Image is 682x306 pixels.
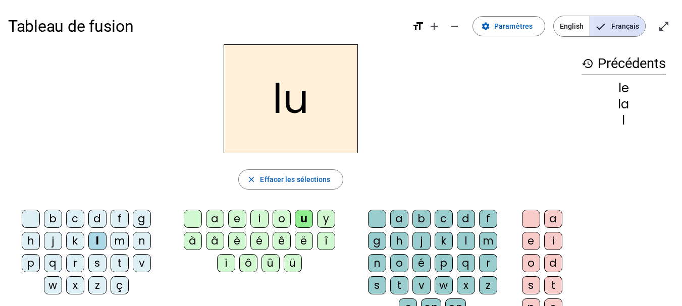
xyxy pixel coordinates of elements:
div: v [412,276,431,294]
div: u [295,210,313,228]
mat-icon: open_in_full [658,20,670,32]
div: z [88,276,107,294]
div: n [368,254,386,272]
div: j [412,232,431,250]
mat-icon: remove [448,20,460,32]
div: l [582,114,666,127]
div: o [390,254,408,272]
mat-icon: add [428,20,440,32]
div: l [88,232,107,250]
div: ï [217,254,235,272]
span: Paramètres [494,20,533,32]
mat-icon: history [582,57,594,70]
div: ç [111,276,129,294]
div: e [228,210,246,228]
div: e [522,232,540,250]
div: z [479,276,497,294]
div: î [317,232,335,250]
button: Diminuer la taille de la police [444,16,464,36]
div: a [206,210,224,228]
div: le [582,82,666,94]
div: c [66,210,84,228]
div: y [317,210,335,228]
div: l [457,232,475,250]
mat-icon: settings [481,22,490,31]
div: â [206,232,224,250]
div: d [88,210,107,228]
div: f [479,210,497,228]
div: p [435,254,453,272]
span: Effacer les sélections [260,173,330,186]
div: a [390,210,408,228]
div: t [544,276,562,294]
div: é [250,232,269,250]
div: d [544,254,562,272]
div: s [88,254,107,272]
div: k [435,232,453,250]
div: r [66,254,84,272]
div: b [412,210,431,228]
div: ê [273,232,291,250]
div: s [522,276,540,294]
span: English [554,16,590,36]
div: v [133,254,151,272]
div: b [44,210,62,228]
div: i [544,232,562,250]
div: g [368,232,386,250]
div: h [22,232,40,250]
div: o [522,254,540,272]
div: f [111,210,129,228]
div: k [66,232,84,250]
button: Paramètres [473,16,545,36]
div: ô [239,254,257,272]
span: Français [590,16,645,36]
div: à [184,232,202,250]
button: Entrer en plein écran [654,16,674,36]
div: g [133,210,151,228]
div: w [44,276,62,294]
div: ü [284,254,302,272]
h1: Tableau de fusion [8,10,404,42]
div: r [479,254,497,272]
div: i [250,210,269,228]
div: x [66,276,84,294]
div: ë [295,232,313,250]
div: s [368,276,386,294]
button: Effacer les sélections [238,169,343,190]
mat-icon: close [247,175,256,184]
div: o [273,210,291,228]
div: m [111,232,129,250]
div: d [457,210,475,228]
div: t [111,254,129,272]
mat-button-toggle-group: Language selection [553,16,646,37]
div: p [22,254,40,272]
div: q [44,254,62,272]
div: m [479,232,497,250]
h3: Précédents [582,52,666,75]
h2: lu [224,44,358,153]
mat-icon: format_size [412,20,424,32]
div: q [457,254,475,272]
button: Augmenter la taille de la police [424,16,444,36]
div: x [457,276,475,294]
div: w [435,276,453,294]
div: n [133,232,151,250]
div: j [44,232,62,250]
div: c [435,210,453,228]
div: a [544,210,562,228]
div: la [582,98,666,110]
div: è [228,232,246,250]
div: é [412,254,431,272]
div: h [390,232,408,250]
div: t [390,276,408,294]
div: û [261,254,280,272]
